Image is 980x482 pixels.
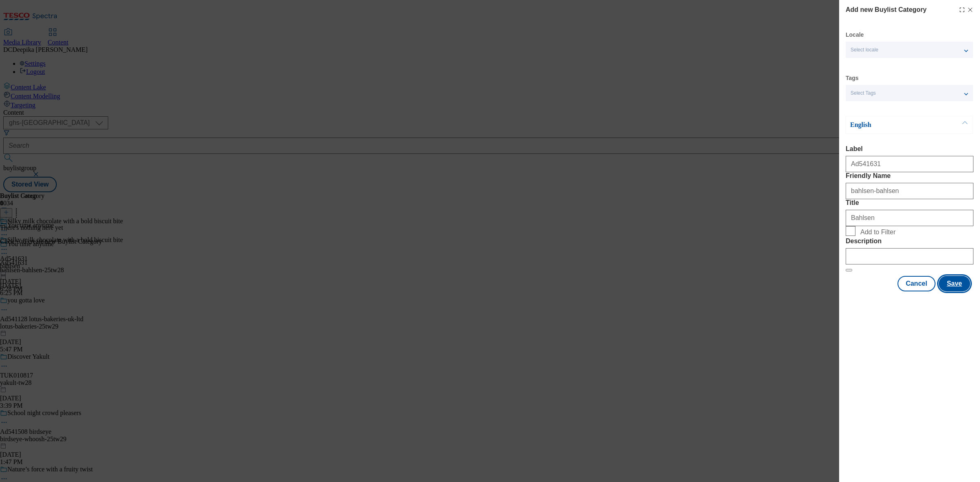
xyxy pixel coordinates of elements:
[860,229,895,236] span: Add to Filter
[851,47,878,53] span: Select locale
[846,183,973,199] input: Enter Friendly Name
[846,238,973,245] label: Description
[846,5,927,15] h4: Add new Buylist Category
[846,172,973,180] label: Friendly Name
[846,42,973,58] button: Select locale
[939,276,970,291] button: Save
[846,199,973,207] label: Title
[846,145,973,153] label: Label
[846,85,973,101] button: Select Tags
[846,33,864,37] label: Locale
[850,121,936,129] p: English
[846,156,973,172] input: Enter Label
[846,248,973,264] input: Enter Description
[846,210,973,226] input: Enter Title
[851,90,876,96] span: Select Tags
[898,276,935,291] button: Cancel
[846,76,859,80] label: Tags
